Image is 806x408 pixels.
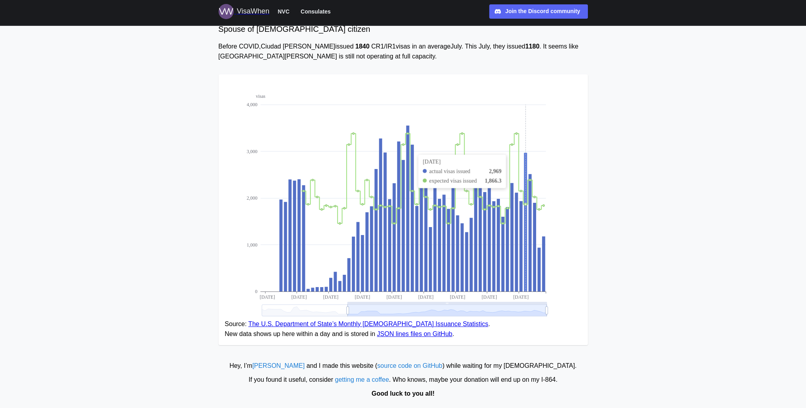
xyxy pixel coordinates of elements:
[481,294,497,300] text: [DATE]
[355,294,370,300] text: [DATE]
[513,294,529,300] text: [DATE]
[246,242,257,247] text: 1,000
[246,148,257,154] text: 3,000
[323,294,338,300] text: [DATE]
[4,389,802,399] div: Good luck to you all!
[505,7,580,16] div: Join the Discord community
[377,362,443,369] a: source code on GitHub
[297,6,334,17] button: Consulates
[219,23,588,35] div: Spouse of [DEMOGRAPHIC_DATA] citizen
[248,321,488,327] a: The U.S. Department of State’s Monthly [DEMOGRAPHIC_DATA] Issuance Statistics
[386,294,402,300] text: [DATE]
[4,361,802,371] div: Hey, I’m and I made this website ( ) while waiting for my [DEMOGRAPHIC_DATA].
[278,7,290,16] span: NVC
[301,7,330,16] span: Consulates
[291,294,306,300] text: [DATE]
[274,6,293,17] button: NVC
[525,43,540,50] strong: 1180
[418,294,433,300] text: [DATE]
[219,42,588,62] div: Before COVID, Ciudad [PERSON_NAME] issued CR1/IR1 visas in an average July . This July , they iss...
[256,93,265,99] text: visas
[489,4,588,19] a: Join the Discord community
[450,294,465,300] text: [DATE]
[219,4,234,19] img: Logo for VisaWhen
[252,362,305,369] a: [PERSON_NAME]
[255,289,257,294] text: 0
[260,294,275,300] text: [DATE]
[225,319,582,339] figcaption: Source: . New data shows up here within a day and is stored in .
[4,375,802,385] div: If you found it useful, consider . Who knows, maybe your donation will end up on my I‑864.
[237,6,269,17] div: VisaWhen
[355,43,370,50] strong: 1840
[246,102,257,107] text: 4,000
[377,330,452,337] a: JSON lines files on GitHub
[246,195,257,201] text: 2,000
[335,376,389,383] a: getting me a coffee
[219,4,269,19] a: Logo for VisaWhen VisaWhen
